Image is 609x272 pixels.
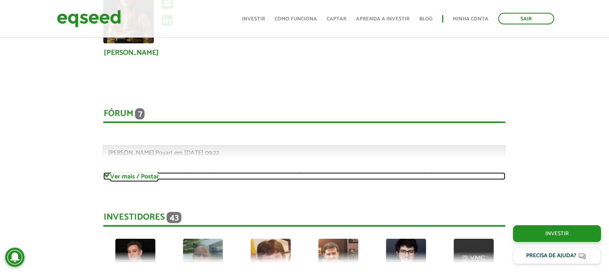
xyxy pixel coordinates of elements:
[103,49,159,56] a: [PERSON_NAME]
[103,108,505,123] div: Fórum
[57,8,121,29] img: EqSeed
[419,16,432,22] a: Blog
[103,172,505,180] a: Ver mais / Postar
[498,13,554,24] a: Sair
[167,212,181,223] span: 43
[108,148,219,158] span: [PERSON_NAME].Poyart em [DATE] 09:22
[275,16,317,22] a: Como funciona
[242,16,265,22] a: Investir
[513,225,601,242] a: Investir
[356,16,410,22] a: Aprenda a investir
[327,16,346,22] a: Captar
[135,108,145,120] span: 7
[103,212,505,227] div: Investidores
[453,16,488,22] a: Minha conta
